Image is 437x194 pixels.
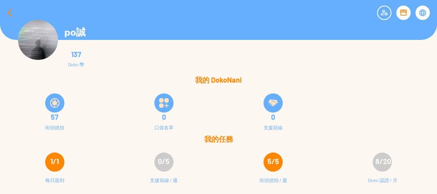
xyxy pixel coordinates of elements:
[154,125,174,130] div: 口袋名單
[259,176,287,192] div: 街頭抓拍 / 週
[5,113,104,121] div: 57
[263,125,283,130] div: 支援前線
[68,50,84,58] div: 137
[223,113,323,121] div: 0
[45,176,64,192] div: 每日簽到
[18,20,58,60] img: Visruth.jpg not found
[158,157,170,166] span: 0/5
[64,26,86,39] p: po誠
[50,98,60,108] img: snapShot.svg
[150,176,178,192] div: 支援前線 / 週
[68,61,84,67] div: Doko 幣
[159,98,169,108] img: bucketListIcon.svg
[267,157,279,166] span: 5/5
[375,157,391,166] span: 8/20
[114,113,214,121] div: 0
[268,98,278,108] img: frontLineSupply.svg
[45,125,64,130] div: 街頭抓拍
[367,176,397,192] div: Doko 認證 / 月
[50,157,59,166] span: 1/1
